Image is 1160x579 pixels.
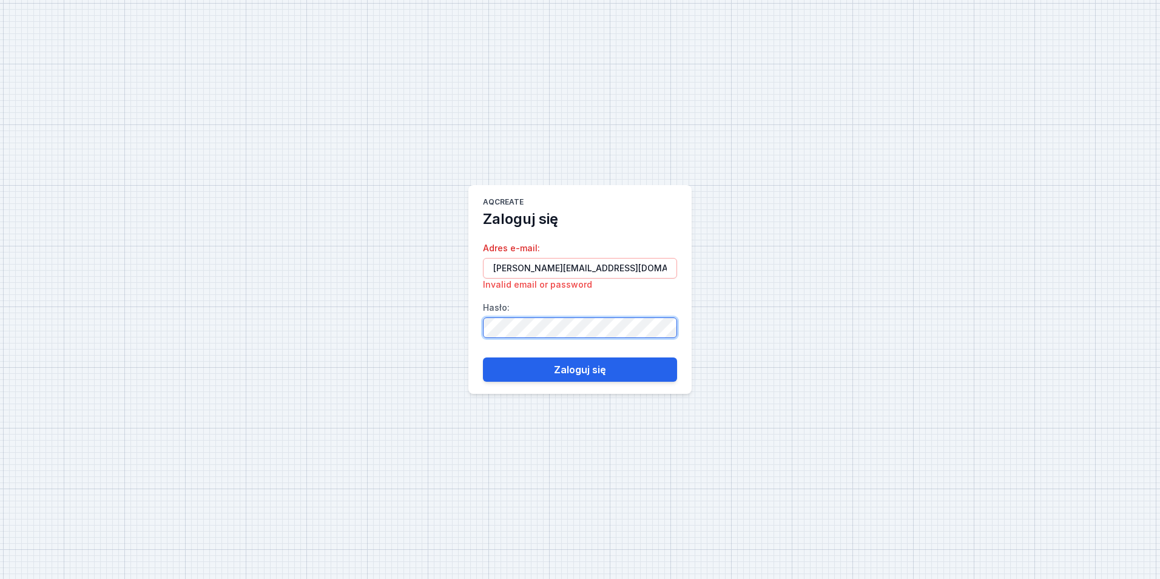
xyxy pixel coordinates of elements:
[483,209,558,229] h2: Zaloguj się
[483,258,677,279] input: Adres e-mail:Invalid email or password
[483,239,677,291] label: Adres e-mail :
[483,357,677,382] button: Zaloguj się
[483,298,677,338] label: Hasło :
[483,317,677,338] input: Hasło:
[483,197,524,209] h1: AQcreate
[483,279,677,291] div: Invalid email or password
